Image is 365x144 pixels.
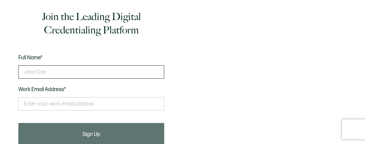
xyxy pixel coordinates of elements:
[18,97,164,111] input: Enter your work email address
[18,55,43,61] span: Full Name*
[18,86,66,93] span: Work Email Address*
[82,132,100,137] span: Sign Up
[18,65,164,79] input: Jane Doe
[18,10,164,37] h1: Join the Leading Digital Credentialing Platform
